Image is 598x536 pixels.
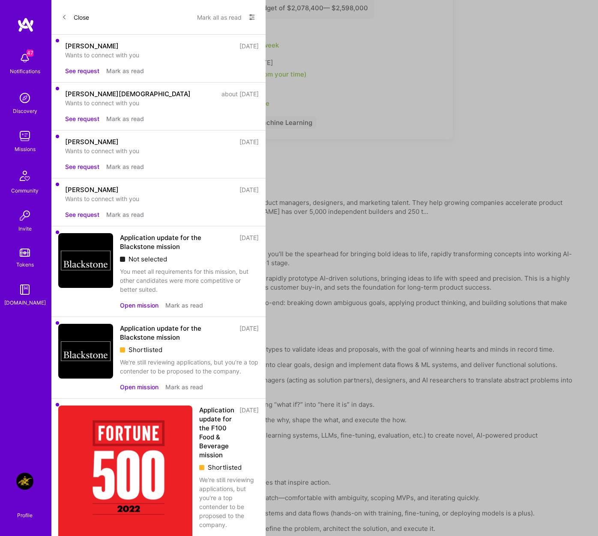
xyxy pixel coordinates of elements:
[120,255,259,264] div: Not selected
[65,162,99,171] button: See request
[239,233,259,251] div: [DATE]
[120,324,234,342] div: Application update for the Blackstone mission
[58,233,113,288] img: Company Logo
[239,41,259,50] div: [DATE]
[239,406,259,459] div: [DATE]
[120,358,259,376] div: We're still reviewing applications, but you're a top contender to be proposed to the company.
[65,89,191,98] div: [PERSON_NAME][DEMOGRAPHIC_DATA]
[65,66,99,75] button: See request
[120,345,259,354] div: Shortlisted
[120,382,158,391] button: Open mission
[106,114,144,123] button: Mark as read
[15,166,35,186] img: Community
[14,473,36,490] a: Anheuser-Busch: AI Data Science Platform
[17,511,33,519] div: Profile
[221,89,259,98] div: about [DATE]
[199,406,234,459] div: Application update for the F100 Food & Beverage mission
[65,146,259,155] div: Wants to connect with you
[106,162,144,171] button: Mark as read
[16,260,34,269] div: Tokens
[239,185,259,194] div: [DATE]
[16,89,33,107] img: discovery
[16,50,33,67] img: bell
[65,98,259,107] div: Wants to connect with you
[65,185,119,194] div: [PERSON_NAME]
[27,50,33,56] span: 47
[120,301,158,310] button: Open mission
[11,186,39,195] div: Community
[65,50,259,59] div: Wants to connect with you
[13,107,37,115] div: Discovery
[199,475,259,529] div: We're still reviewing applications, but you're a top contender to be proposed to the company.
[197,10,242,24] button: Mark all as read
[106,210,144,219] button: Mark as read
[58,324,113,379] img: Company Logo
[165,301,203,310] button: Mark as read
[120,233,234,251] div: Application update for the Blackstone mission
[18,224,32,233] div: Invite
[16,127,33,145] img: teamwork
[165,382,203,391] button: Mark as read
[120,267,259,294] div: You meet all requirements for this mission, but other candidates were more competitive or better ...
[15,145,36,154] div: Missions
[4,298,46,307] div: [DOMAIN_NAME]
[16,207,33,224] img: Invite
[14,502,36,519] a: Profile
[62,10,89,24] button: Close
[65,41,119,50] div: [PERSON_NAME]
[17,17,34,33] img: logo
[65,137,119,146] div: [PERSON_NAME]
[199,463,259,472] div: Shortlisted
[16,281,33,298] img: guide book
[239,324,259,342] div: [DATE]
[20,249,30,257] img: tokens
[65,210,99,219] button: See request
[239,137,259,146] div: [DATE]
[16,473,33,490] img: Anheuser-Busch: AI Data Science Platform
[106,66,144,75] button: Mark as read
[65,114,99,123] button: See request
[65,194,259,203] div: Wants to connect with you
[10,67,40,76] div: Notifications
